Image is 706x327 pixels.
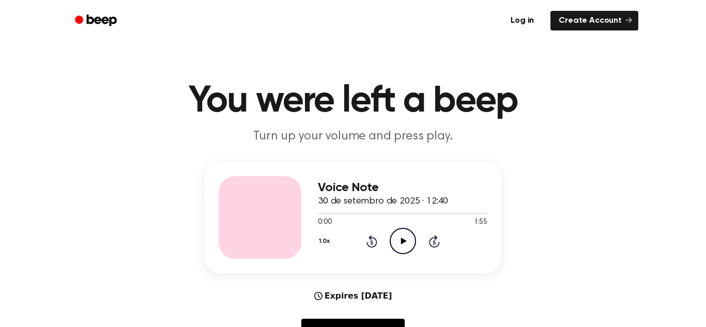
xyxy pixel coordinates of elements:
h3: Voice Note [318,181,487,195]
span: 0:00 [318,217,331,228]
p: Turn up your volume and press play. [155,128,551,145]
span: 30 de setembro de 2025 · 12:40 [318,197,448,206]
div: Expires [DATE] [314,290,392,302]
a: Beep [68,11,126,31]
span: 1:55 [474,217,487,228]
h1: You were left a beep [88,83,618,120]
button: 1.0x [318,232,333,250]
a: Create Account [550,11,638,30]
a: Log in [500,9,544,33]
